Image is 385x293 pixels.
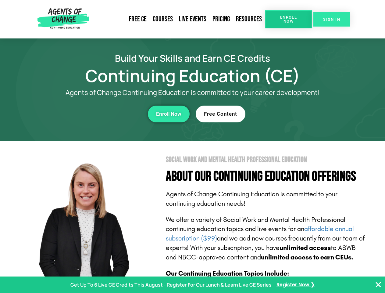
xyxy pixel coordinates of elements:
span: Enroll Now [156,111,181,117]
h2: Build Your Skills and Earn CE Credits [19,54,366,63]
h1: Continuing Education (CE) [19,69,366,83]
b: Our Continuing Education Topics Include: [166,269,289,277]
span: Agents of Change Continuing Education is committed to your continuing education needs! [166,190,337,208]
span: Enroll Now [275,15,302,23]
b: unlimited access to earn CEUs. [261,253,354,261]
a: Resources [233,12,265,26]
h4: About Our Continuing Education Offerings [166,170,366,183]
a: Register Now ❯ [276,280,315,289]
nav: Menu [92,12,265,26]
b: unlimited access [280,244,331,252]
a: Free Content [196,106,245,122]
p: Agents of Change Continuing Education is committed to your career development! [43,89,342,96]
a: Free CE [126,12,150,26]
span: SIGN IN [323,17,340,21]
button: Close Banner [375,281,382,288]
a: Live Events [176,12,209,26]
a: Enroll Now [148,106,190,122]
p: Get Up To 6 Live CE Credits This August - Register For Our Lunch & Learn Live CE Series [70,280,272,289]
a: Enroll Now [265,10,312,28]
p: We offer a variety of Social Work and Mental Health Professional continuing education topics and ... [166,215,366,262]
a: SIGN IN [313,12,350,27]
a: Courses [150,12,176,26]
a: Pricing [209,12,233,26]
span: Free Content [204,111,237,117]
h2: Social Work and Mental Health Professional Education [166,156,366,164]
